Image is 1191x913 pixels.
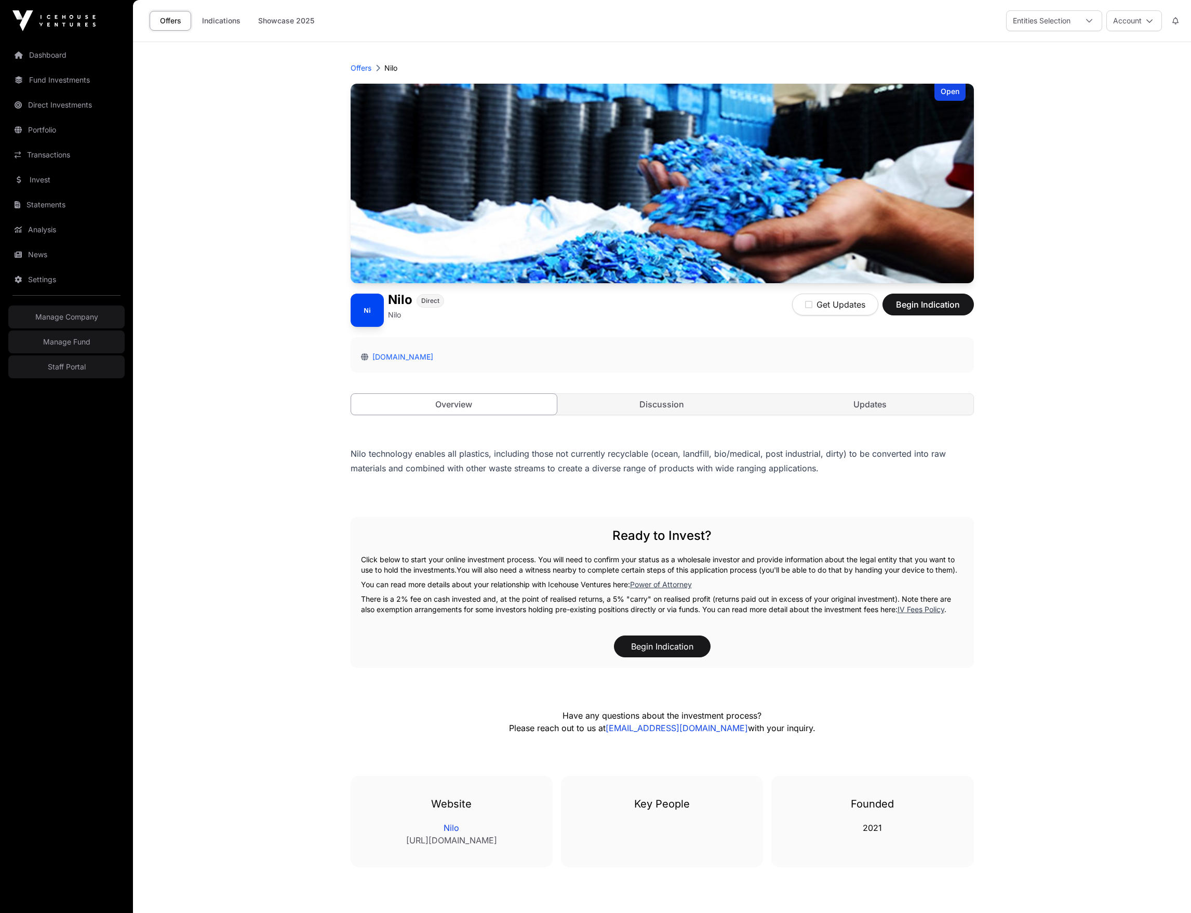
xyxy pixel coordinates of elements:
h3: Website [371,797,532,811]
a: Manage Company [8,306,125,328]
img: Nilo [351,84,974,283]
button: Begin Indication [614,636,711,657]
a: Power of Attorney [630,580,692,589]
a: [DOMAIN_NAME] [368,352,433,361]
nav: Tabs [351,394,973,415]
a: Indications [195,11,247,31]
h1: Nilo [388,294,412,308]
p: Click below to start your online investment process. You will need to confirm your status as a wh... [361,554,963,575]
span: Direct [421,297,439,305]
img: Nilo [351,294,384,327]
img: Icehouse Ventures Logo [12,10,96,31]
a: Showcase 2025 [251,11,321,31]
button: Account [1106,10,1162,31]
a: Overview [351,393,558,415]
a: Direct Investments [8,94,125,116]
a: Manage Fund [8,330,125,353]
a: Offers [150,11,191,31]
a: Invest [8,168,125,191]
a: Nilo [371,822,532,834]
a: IV Fees Policy [898,605,944,614]
button: Get Updates [792,294,878,315]
h2: Ready to Invest? [361,527,963,544]
a: Portfolio [8,118,125,141]
p: Have any questions about the investment process? Please reach out to us at with your inquiry. [429,709,896,734]
a: Transactions [8,143,125,166]
h3: Founded [792,797,953,811]
a: Statements [8,193,125,216]
p: Nilo [388,310,401,320]
a: News [8,243,125,266]
p: 2021 [792,822,953,834]
a: Staff Portal [8,355,125,378]
a: Analysis [8,218,125,241]
a: [EMAIL_ADDRESS][DOMAIN_NAME] [606,723,748,733]
a: Dashboard [8,44,125,67]
h3: Key People [582,797,742,811]
a: Settings [8,268,125,291]
div: Entities Selection [1007,11,1077,31]
div: Nilo technology enables all plastics, including those not currently recyclable (ocean, landfill, ... [351,446,974,475]
a: Updates [767,394,973,415]
span: You will also need a witness nearby to complete certain steps of this application process (you'll... [457,565,957,574]
p: There is a 2% fee on cash invested and, at the point of realised returns, a 5% "carry" on realise... [361,594,963,615]
a: Discussion [559,394,765,415]
div: Open [934,84,966,101]
p: You can read more details about your relationship with Icehouse Ventures here: [361,579,963,590]
a: Begin Indication [882,304,974,314]
p: Nilo [384,63,397,73]
span: Begin Indication [895,298,961,311]
a: Fund Investments [8,69,125,91]
a: [URL][DOMAIN_NAME] [371,834,532,846]
a: Offers [351,63,371,73]
button: Begin Indication [882,294,974,315]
